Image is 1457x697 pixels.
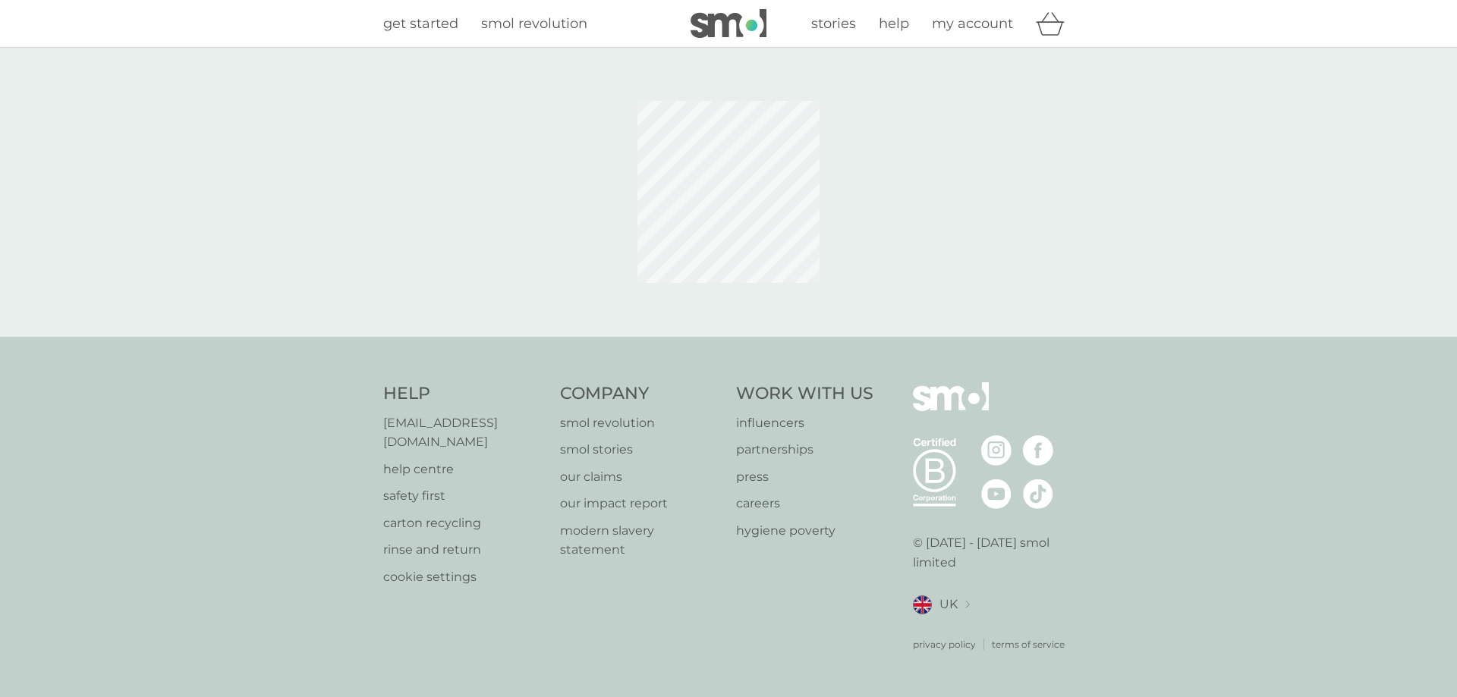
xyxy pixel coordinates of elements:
a: hygiene poverty [736,521,873,541]
span: UK [939,595,958,614]
a: my account [932,13,1013,35]
a: cookie settings [383,567,545,587]
a: carton recycling [383,513,545,533]
a: modern slavery statement [560,521,722,560]
a: influencers [736,413,873,433]
a: help [879,13,909,35]
span: smol revolution [481,15,587,32]
h4: Company [560,382,722,406]
a: careers [736,494,873,513]
a: our claims [560,467,722,487]
img: smol [691,9,766,38]
a: partnerships [736,440,873,460]
img: select a new location [965,601,970,609]
a: smol revolution [481,13,587,35]
a: smol stories [560,440,722,460]
a: terms of service [992,637,1065,651]
span: help [879,15,909,32]
a: smol revolution [560,413,722,433]
a: help centre [383,460,545,479]
a: [EMAIL_ADDRESS][DOMAIN_NAME] [383,413,545,452]
p: © [DATE] - [DATE] smol limited [913,533,1075,572]
a: privacy policy [913,637,976,651]
a: safety first [383,486,545,506]
a: stories [811,13,856,35]
a: our impact report [560,494,722,513]
span: stories [811,15,856,32]
a: press [736,467,873,487]
h4: Work With Us [736,382,873,406]
h4: Help [383,382,545,406]
img: smol [913,382,989,434]
img: UK flag [913,595,932,614]
a: get started [383,13,458,35]
img: visit the smol Tiktok page [1023,479,1053,509]
img: visit the smol Instagram page [981,435,1012,466]
img: visit the smol Youtube page [981,479,1012,509]
div: basket [1036,8,1074,39]
span: get started [383,15,458,32]
a: rinse and return [383,540,545,560]
span: my account [932,15,1013,32]
img: visit the smol Facebook page [1023,435,1053,466]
